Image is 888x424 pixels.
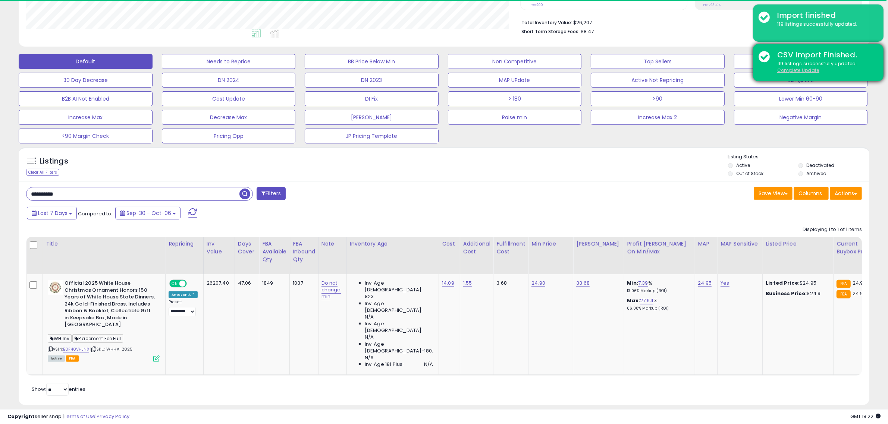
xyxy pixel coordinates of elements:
span: Inv. Age 181 Plus: [365,361,404,368]
button: DI Fix [305,91,439,106]
div: Inventory Age [350,240,436,248]
p: Listing States: [728,154,869,161]
div: 26207.40 [207,280,229,287]
a: 33.68 [576,279,590,287]
a: B0F48VHJNX [63,346,89,352]
span: 24.95 [853,290,866,297]
button: Needs to Reprice [162,54,296,69]
button: BB Price Below Min [305,54,439,69]
span: N/A [424,361,433,368]
div: MAP Sensitive [721,240,759,248]
div: 119 listings successfully updated. [772,60,878,74]
button: JP Pricing Template [305,129,439,143]
div: % [627,280,689,294]
u: Complete Update [777,67,819,73]
button: Top Sellers [591,54,725,69]
div: 119 listings successfully updated. [772,21,878,28]
div: Displaying 1 to 1 of 1 items [803,226,862,233]
button: Pricing Opp [162,129,296,143]
span: All listings currently available for purchase on Amazon [48,355,65,362]
button: <90 Margin Check [19,129,153,143]
div: seller snap | | [7,413,129,420]
a: 1.55 [463,279,472,287]
button: Sep-30 - Oct-06 [115,207,181,219]
small: Prev: 13.41% [703,3,721,7]
span: Sep-30 - Oct-06 [126,209,171,217]
th: CSV column name: cust_attr_5_MAP Sensitive [718,237,763,274]
label: Active [736,162,750,168]
div: Profit [PERSON_NAME] on Min/Max [627,240,692,256]
div: % [627,297,689,311]
div: 1849 [262,280,284,287]
p: 13.06% Markup (ROI) [627,288,689,294]
small: FBA [837,280,850,288]
div: Listed Price [766,240,830,248]
div: Import finished [772,10,878,21]
button: [PERSON_NAME] [305,110,439,125]
button: DN 2024 [162,73,296,88]
p: 66.08% Markup (ROI) [627,306,689,311]
button: Default [19,54,153,69]
a: Terms of Use [64,413,95,420]
span: Inv. Age [DEMOGRAPHIC_DATA]: [365,300,433,314]
div: Amazon AI * [169,291,198,298]
b: Listed Price: [766,279,800,287]
button: Decrease Max [162,110,296,125]
div: [PERSON_NAME] [576,240,621,248]
span: FBA [66,355,79,362]
span: Inv. Age [DEMOGRAPHIC_DATA]: [365,280,433,293]
div: Days Cover [238,240,256,256]
b: Max: [627,297,640,304]
div: 3.68 [496,280,523,287]
span: Inv. Age [DEMOGRAPHIC_DATA]: [365,320,433,334]
span: N/A [365,314,374,320]
span: OFF [186,281,198,287]
span: N/A [365,354,374,361]
button: Save View [754,187,793,200]
div: $24.9 [766,290,828,297]
div: Min Price [531,240,570,248]
button: Actions [830,187,862,200]
label: Out of Stock [736,170,763,177]
div: 1037 [293,280,313,287]
button: Filters [257,187,286,200]
b: Business Price: [766,290,807,297]
div: MAP [698,240,715,248]
div: FBA inbound Qty [293,240,315,263]
div: Title [46,240,162,248]
a: Do not change min [321,279,341,300]
span: 2025-10-14 18:22 GMT [850,413,881,420]
div: Note [321,240,343,248]
label: Archived [807,170,827,177]
small: FBA [837,290,850,298]
span: Last 7 Days [38,209,68,217]
div: FBA Available Qty [262,240,286,263]
span: Inv. Age [DEMOGRAPHIC_DATA]-180: [365,341,433,354]
div: Preset: [169,300,198,316]
button: MAP UPdate [448,73,582,88]
div: Cost [442,240,457,248]
button: Increase Max [19,110,153,125]
button: 30 Day Decrease [19,73,153,88]
button: Lower Min 60-90 [734,91,868,106]
button: B2B AI Not Enabled [19,91,153,106]
span: Show: entries [32,386,85,393]
span: Compared to: [78,210,112,217]
small: Prev: 200 [528,3,543,7]
button: Last 7 Days [27,207,77,219]
b: Min: [627,279,638,287]
span: Placement Fee Full [72,334,123,343]
div: Clear All Filters [26,169,59,176]
div: ASIN: [48,280,160,361]
img: 5157iHbbdhL._SL40_.jpg [48,280,63,295]
div: $24.95 [766,280,828,287]
b: Official 2025 White House Christmas Ornament Honors 150 Years of White House State Dinners, 24k G... [65,280,155,330]
th: The percentage added to the cost of goods (COGS) that forms the calculator for Min & Max prices. [624,237,695,274]
button: Min @ RPR [734,73,868,88]
div: CSV Import Finished. [772,50,878,60]
a: Privacy Policy [97,413,129,420]
div: Additional Cost [463,240,490,256]
span: Columns [798,190,822,197]
button: DN 2023 [305,73,439,88]
a: 24.90 [531,279,545,287]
